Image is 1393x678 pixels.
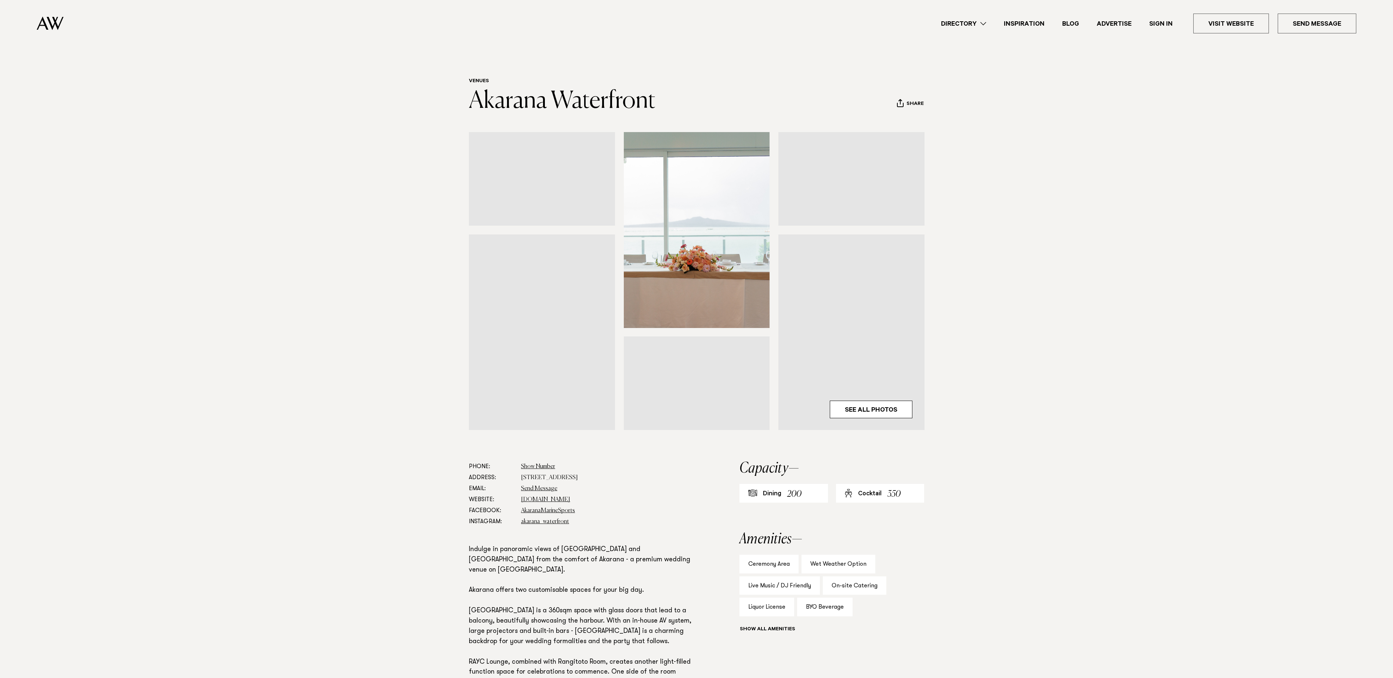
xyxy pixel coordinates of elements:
[469,90,655,113] a: Akarana Waterfront
[932,19,995,29] a: Directory
[739,555,799,573] div: Ceremony Area
[995,19,1053,29] a: Inspiration
[1193,14,1269,33] a: Visit Website
[787,488,802,501] div: 200
[1140,19,1182,29] a: Sign In
[830,401,912,418] a: See All Photos
[778,234,925,430] a: Macarons for dessert at Akarana Waterfront
[624,132,770,328] img: Bridal table with ocean views at Mission Bay
[823,576,886,595] div: On-site Catering
[521,519,569,525] a: akarana_waterfront
[469,472,515,483] dt: Address:
[778,132,925,226] a: Bridal table at Akarana Waterfront
[739,461,924,476] h2: Capacity
[469,461,515,472] dt: Phone:
[469,505,515,516] dt: Facebook:
[1278,14,1356,33] a: Send Message
[521,464,555,470] a: Show Number
[469,483,515,494] dt: Email:
[1053,19,1088,29] a: Blog
[521,508,575,514] a: AkaranaMarineSports
[797,598,853,616] div: BYO Beverage
[521,497,570,503] a: [DOMAIN_NAME]
[624,336,770,430] a: Indoor reception at Akarana Waterfront
[802,555,875,573] div: Wet Weather Option
[469,494,515,505] dt: Website:
[37,17,64,30] img: Auckland Weddings Logo
[897,99,924,110] button: Share
[887,488,901,501] div: 350
[469,132,615,226] a: Table setting at Akarana Waterfront
[763,490,781,499] div: Dining
[521,486,557,492] a: Send Message
[739,532,924,547] h2: Amenities
[739,598,794,616] div: Liquor License
[907,101,924,108] span: Share
[1088,19,1140,29] a: Advertise
[469,516,515,527] dt: Instagram:
[739,576,820,595] div: Live Music / DJ Friendly
[858,490,882,499] div: Cocktail
[521,472,692,483] dd: [STREET_ADDRESS]
[469,79,489,84] a: Venues
[469,234,615,430] a: Wedding ceremony with floral arch at Akarana Waterfront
